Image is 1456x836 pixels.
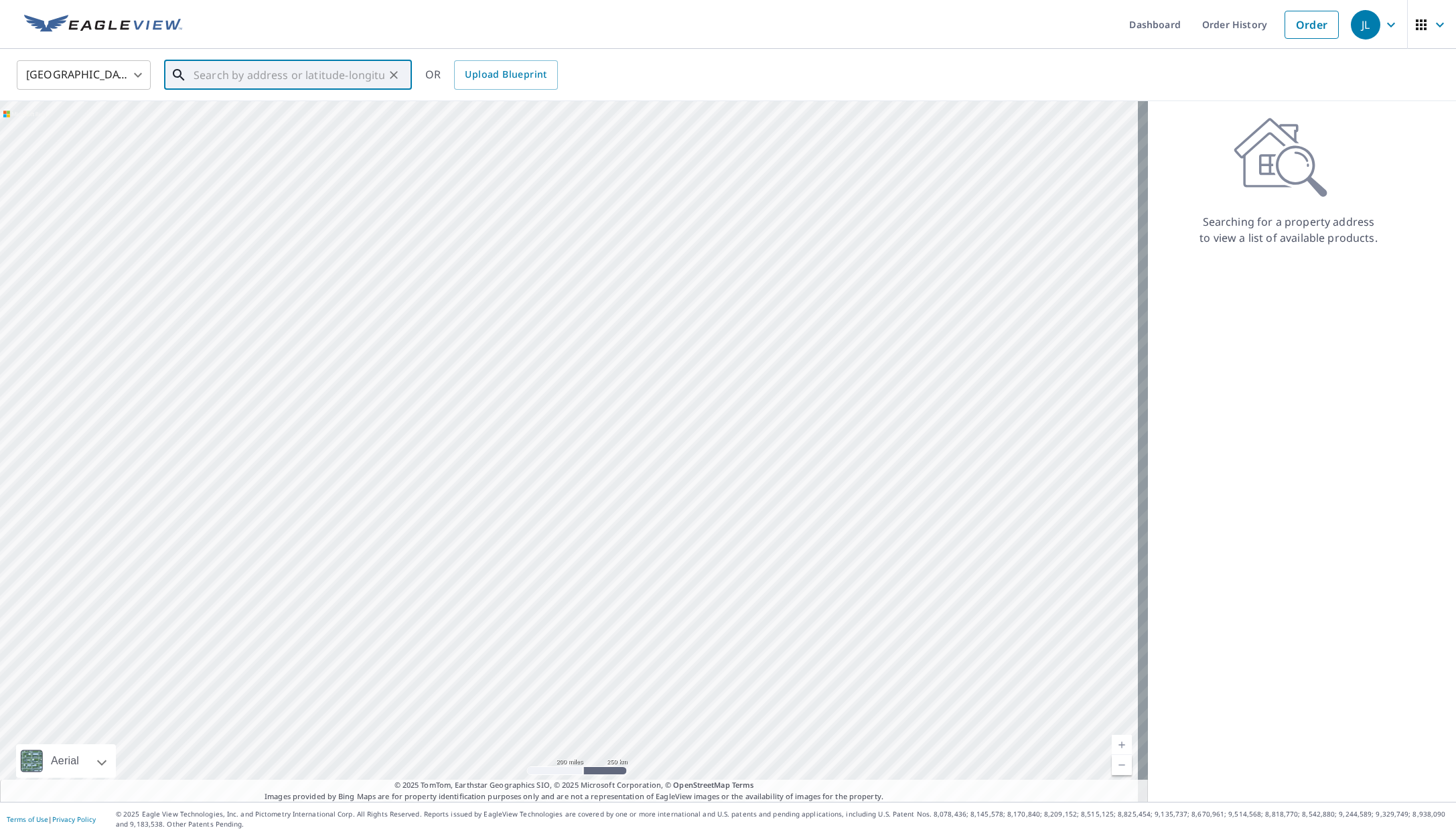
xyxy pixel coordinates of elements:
img: EV Logo [24,15,182,35]
span: Upload Blueprint [465,66,547,83]
button: Clear [384,66,403,84]
div: JL [1351,10,1380,40]
a: Privacy Policy [52,815,96,824]
p: © 2025 Eagle View Technologies, Inc. and Pictometry International Corp. All Rights Reserved. Repo... [116,809,1449,829]
span: © 2025 TomTom, Earthstar Geographics SIO, © 2025 Microsoft Corporation, © [394,780,754,791]
a: Current Level 5, Zoom Out [1112,755,1132,775]
p: | [7,815,96,823]
a: Upload Blueprint [454,60,557,90]
a: Terms of Use [7,815,48,824]
a: Terms [732,780,754,790]
a: OpenStreetMap [673,780,729,790]
p: Searching for a property address to view a list of available products. [1199,214,1378,246]
div: Aerial [16,744,116,778]
a: Order [1285,11,1339,39]
input: Search by address or latitude-longitude [194,56,384,94]
div: OR [425,60,558,90]
div: [GEOGRAPHIC_DATA] [17,56,151,94]
div: Aerial [47,744,83,778]
a: Current Level 5, Zoom In [1112,735,1132,755]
